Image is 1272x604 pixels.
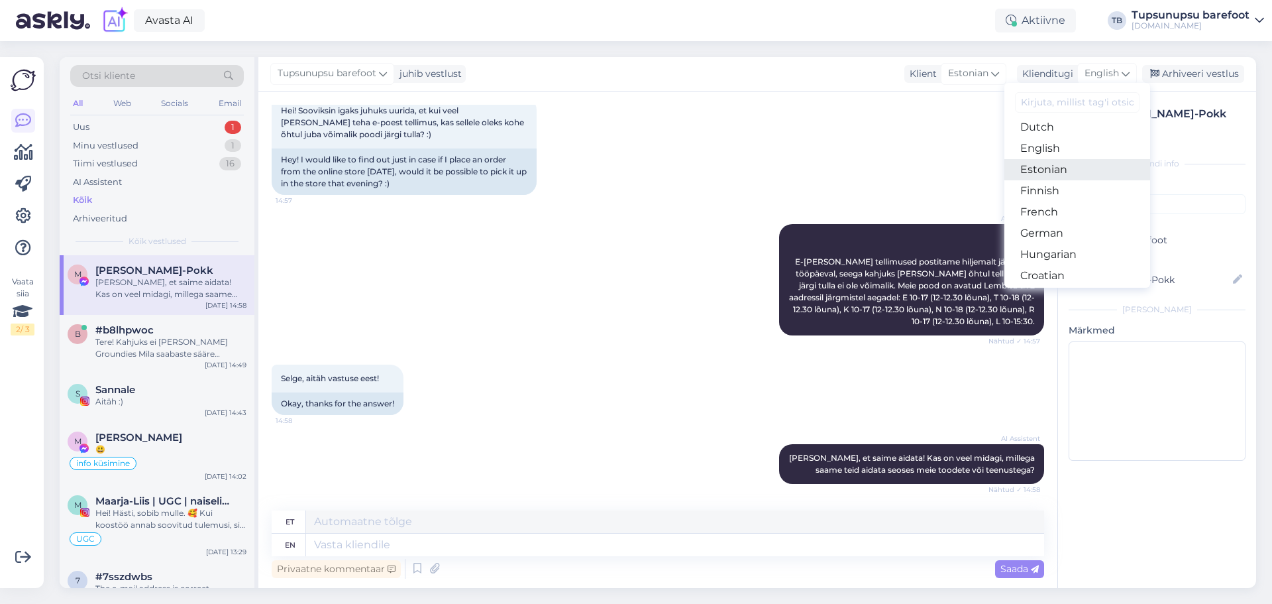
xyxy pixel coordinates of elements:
p: Kliendi tag'id [1069,178,1245,192]
span: Nähtud ✓ 14:58 [988,485,1040,495]
span: b [75,329,81,339]
div: Uus [73,121,89,134]
span: Maarja-Liis | UGC | naiselikkus | tervis | ilu | reisimine [95,495,233,507]
div: Email [216,95,244,112]
span: AI Assistent [990,434,1040,444]
div: Socials [158,95,191,112]
a: Tupsunupsu barefoot[DOMAIN_NAME] [1132,10,1264,31]
div: et [286,511,294,533]
a: Hungarian [1004,244,1150,265]
div: Aitäh :) [95,396,246,408]
div: Web [111,95,134,112]
a: French [1004,202,1150,223]
a: Dutch [1004,117,1150,138]
div: [DATE] 14:43 [205,408,246,418]
div: Hei! Hästi, sobib mulle. 🥰 Kui koostöö annab soovitud tulemusi, siis saame koostöö tingimused üle... [95,507,246,531]
span: Kõik vestlused [129,235,186,247]
div: Klienditugi [1017,67,1073,81]
div: [DATE] 14:49 [205,360,246,370]
span: Maarja Renter-Pokk [95,265,213,276]
p: Kliendi nimi [1069,253,1245,267]
span: Marianne Loim [95,432,182,444]
span: 7 [76,575,80,585]
p: Tupsunupsu barefoot [1069,233,1245,247]
div: Okay, thanks for the answer! [272,393,403,415]
div: 1 [225,121,241,134]
img: Askly Logo [11,68,36,93]
div: en [285,534,295,556]
input: Lisa nimi [1069,272,1230,287]
div: 16 [219,157,241,170]
span: Estonian [948,66,988,81]
div: [DATE] 13:29 [206,547,246,557]
div: juhib vestlust [394,67,462,81]
span: S [76,389,80,398]
div: Minu vestlused [73,139,138,152]
span: Saada [1000,563,1039,575]
span: info küsimine [76,459,130,467]
div: Tiimi vestlused [73,157,138,170]
div: Privaatne kommentaar [272,560,401,578]
span: Otsi kliente [82,69,135,83]
div: 1 [225,139,241,152]
div: Kliendi info [1069,158,1245,170]
div: Tupsunupsu barefoot [1132,10,1249,21]
a: English [1004,138,1150,159]
span: Hei! Sooviksin igaks juhuks uurida, et kui veel [PERSON_NAME] teha e-poest tellimus, kas sellele ... [281,105,526,139]
span: AI Assistent [990,213,1040,223]
div: Klient [904,67,937,81]
a: German [1004,223,1150,244]
div: 2 / 3 [11,324,34,335]
span: Selge, aitäh vastuse eest! [281,373,379,383]
div: Arhiveeritud [73,212,127,225]
div: [DATE] 14:58 [205,300,246,310]
div: [PERSON_NAME], et saime aidata! Kas on veel midagi, millega saame teid aidata seoses meie toodete... [95,276,246,300]
span: Sannale [95,384,135,396]
div: 😃 [95,444,246,455]
span: #7sszdwbs [95,571,152,583]
span: 14:57 [276,196,325,206]
a: Finnish [1004,180,1150,202]
span: #b8lhpwoc [95,324,154,336]
a: Avasta AI [134,9,205,32]
div: # b05quirg [1100,122,1242,137]
input: Lisa tag [1069,194,1245,214]
div: Aktiivne [995,9,1076,32]
img: explore-ai [101,7,129,34]
div: Kõik [73,194,92,207]
div: Hey! I would like to find out just in case if I place an order from the online store [DATE], woul... [272,149,537,195]
div: All [70,95,85,112]
span: UGC [76,535,95,543]
div: [DATE] 14:02 [205,471,246,481]
p: Märkmed [1069,324,1245,337]
input: Kirjuta, millist tag'i otsid [1015,92,1139,113]
div: [PERSON_NAME]-Pokk [1100,106,1242,122]
span: Tupsunupsu barefoot [278,66,376,81]
div: Vaata siia [11,276,34,335]
div: TB [1108,11,1126,30]
div: Arhiveeri vestlus [1142,65,1244,83]
div: [DOMAIN_NAME] [1132,21,1249,31]
a: Estonian [1004,159,1150,180]
span: 14:58 [276,416,325,426]
p: Facebooki leht [1069,219,1245,233]
span: [PERSON_NAME], et saime aidata! Kas on veel midagi, millega saame teid aidata seoses meie toodete... [789,453,1037,475]
div: Tere! Kahjuks ei [PERSON_NAME] Groundies Mila saabaste sääre ümbermõõdu kohta spetsiifilist infot... [95,336,246,360]
a: Croatian [1004,265,1150,286]
div: The e-mail address is correct. [95,583,246,595]
span: Nähtud ✓ 14:57 [988,336,1040,346]
div: AI Assistent [73,176,122,189]
span: M [74,500,81,510]
span: English [1085,66,1119,81]
span: M [74,269,81,279]
span: M [74,436,81,446]
div: [PERSON_NAME] [1069,304,1245,316]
